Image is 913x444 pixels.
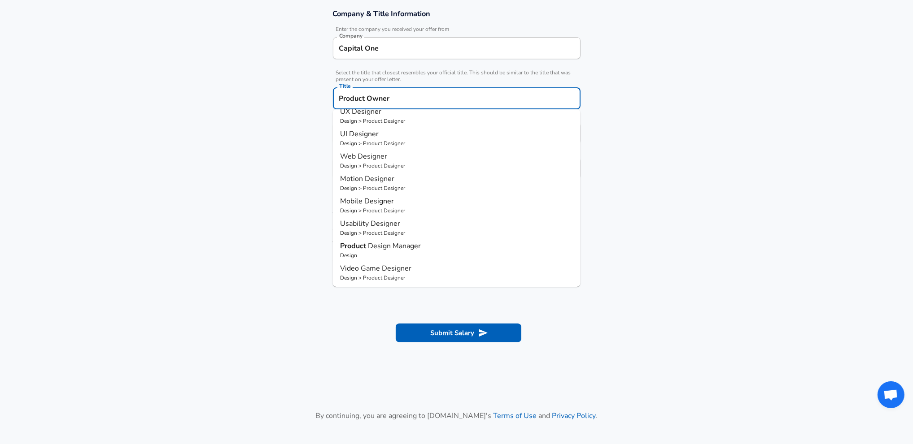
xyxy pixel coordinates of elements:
[339,83,351,89] label: Title
[337,91,577,105] input: Software Engineer
[340,139,573,147] p: Design > Product Designer
[494,411,537,421] a: Terms of Use
[333,26,581,33] span: Enter the company you received your offer from
[340,207,573,215] p: Design > Product Designer
[339,33,363,39] label: Company
[340,229,573,237] p: Design > Product Designer
[552,411,596,421] a: Privacy Policy
[340,196,394,206] span: Mobile Designer
[878,381,904,408] div: Open chat
[340,174,394,184] span: Motion Designer
[340,184,573,192] p: Design > Product Designer
[337,41,577,55] input: Google
[340,274,573,282] p: Design > Product Designer
[333,9,581,19] h3: Company & Title Information
[340,129,379,139] span: UI Designer
[340,162,573,170] p: Design > Product Designer
[333,69,581,83] span: Select the title that closest resembles your official title. This should be similar to the title ...
[340,117,573,125] p: Design > Product Designer
[340,263,411,273] span: Video Game Designer
[396,323,521,342] button: Submit Salary
[368,241,421,251] span: Design Manager
[340,251,573,259] p: Design
[340,107,381,116] span: UX Designer
[340,151,387,161] span: Web Designer
[340,219,400,228] span: Usability Designer
[340,241,368,251] strong: Product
